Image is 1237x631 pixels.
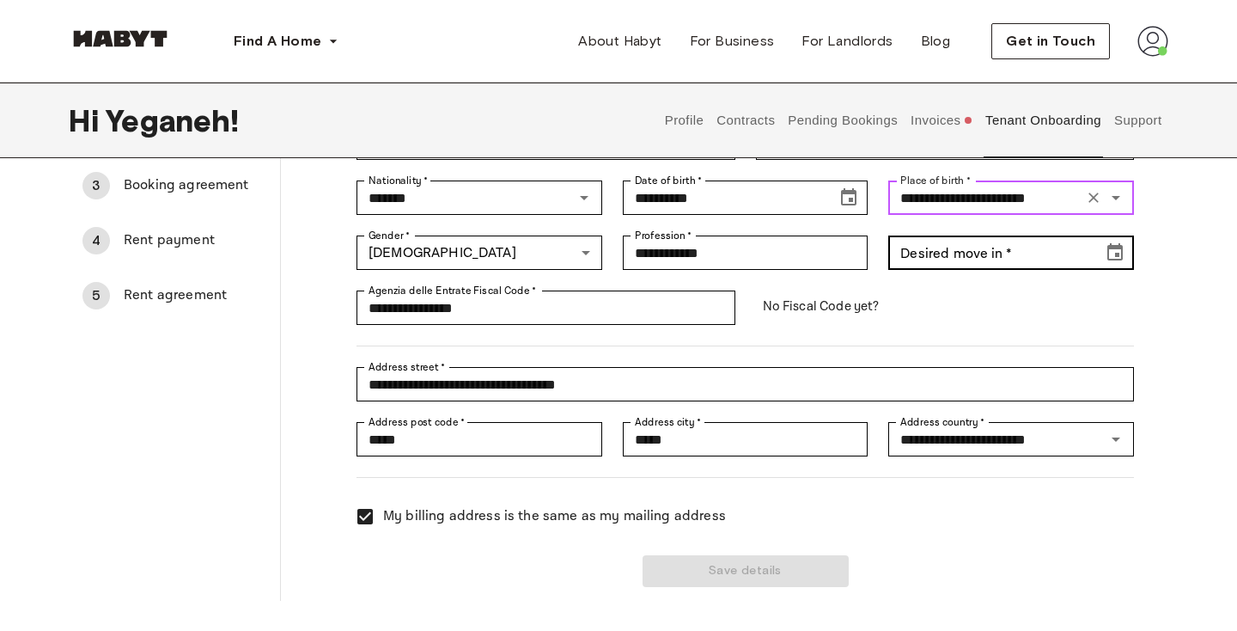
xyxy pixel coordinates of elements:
[369,283,536,298] label: Agenzia delle Entrate Fiscal Code
[623,422,868,456] div: Address city
[369,414,465,430] label: Address post code
[662,83,706,158] button: Profile
[578,31,661,52] span: About Habyt
[900,414,985,430] label: Address country
[356,367,1134,401] div: Address street
[369,173,429,188] label: Nationality
[756,291,1134,322] p: No Fiscal Code yet?
[788,24,906,58] a: For Landlords
[921,31,951,52] span: Blog
[676,24,789,58] a: For Business
[124,230,266,251] span: Rent payment
[1082,186,1106,210] button: Clear
[801,31,893,52] span: For Landlords
[832,181,866,215] button: Choose date, selected date is Sep 29, 1997
[635,173,702,188] label: Date of birth
[69,165,280,206] div: 3Booking agreement
[991,23,1110,59] button: Get in Touch
[715,83,777,158] button: Contracts
[82,227,110,254] div: 4
[220,24,352,58] button: Find A Home
[82,172,110,199] div: 3
[1137,26,1168,57] img: avatar
[383,506,726,527] span: My billing address is the same as my mailing address
[786,83,900,158] button: Pending Bookings
[1112,83,1164,158] button: Support
[369,228,410,243] label: Gender
[658,83,1168,158] div: user profile tabs
[124,175,266,196] span: Booking agreement
[106,102,239,138] span: Yeganeh !
[1104,186,1128,210] button: Open
[635,414,701,430] label: Address city
[900,173,971,188] label: Place of birth
[907,24,965,58] a: Blog
[356,236,602,270] div: [DEMOGRAPHIC_DATA]
[69,275,280,316] div: 5Rent agreement
[1104,427,1128,451] button: Open
[690,31,775,52] span: For Business
[984,83,1104,158] button: Tenant Onboarding
[572,186,596,210] button: Open
[356,422,602,456] div: Address post code
[635,228,692,243] label: Profession
[623,236,868,270] div: Profession
[69,30,172,47] img: Habyt
[69,102,106,138] span: Hi
[369,359,446,375] label: Address street
[124,285,266,306] span: Rent agreement
[234,31,321,52] span: Find A Home
[909,83,975,158] button: Invoices
[69,220,280,261] div: 4Rent payment
[1006,31,1095,52] span: Get in Touch
[564,24,675,58] a: About Habyt
[1098,236,1132,270] button: Choose date
[82,282,110,309] div: 5
[356,291,734,325] div: Agenzia delle Entrate Fiscal Code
